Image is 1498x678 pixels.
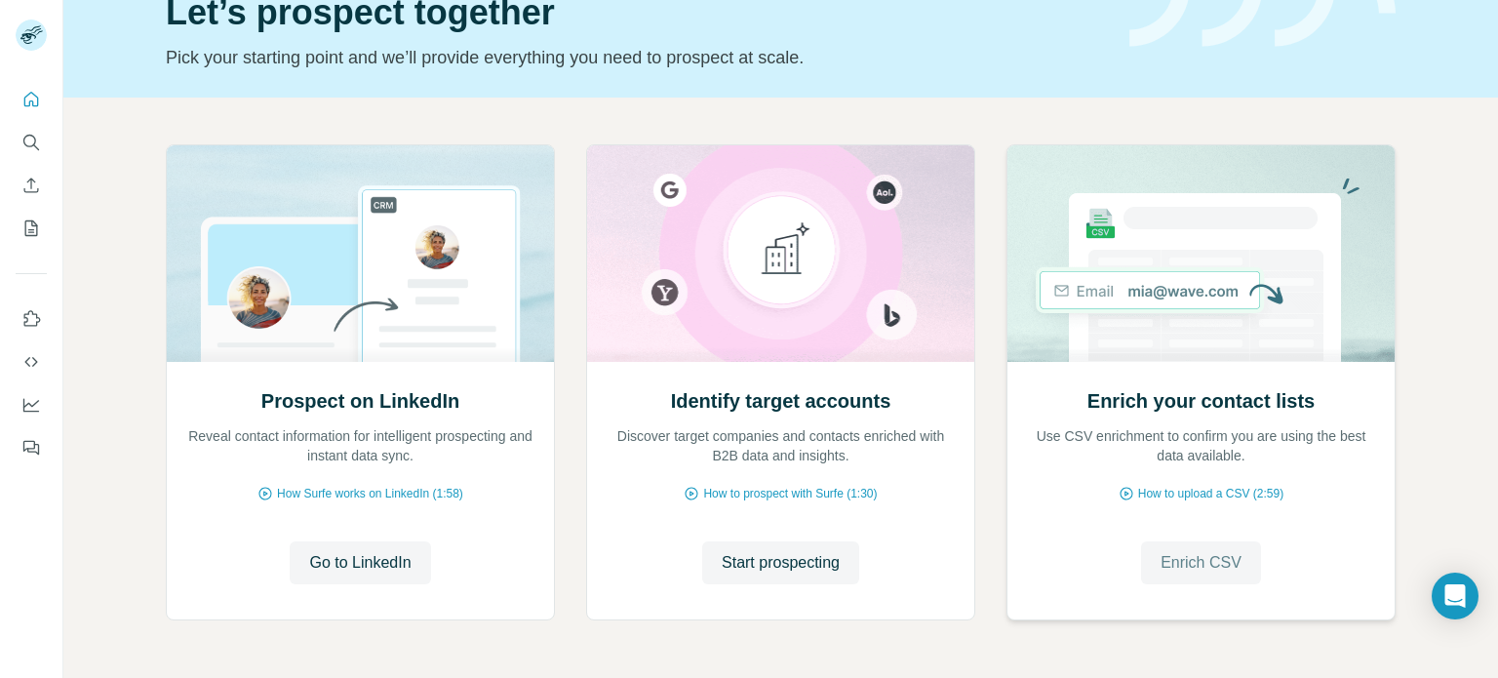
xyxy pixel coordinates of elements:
img: Enrich your contact lists [1006,145,1396,362]
button: My lists [16,211,47,246]
span: How to upload a CSV (2:59) [1138,485,1283,502]
h2: Identify target accounts [671,387,891,415]
button: Dashboard [16,387,47,422]
button: Enrich CSV [1141,541,1261,584]
span: Enrich CSV [1161,551,1242,575]
span: How Surfe works on LinkedIn (1:58) [277,485,463,502]
p: Pick your starting point and we’ll provide everything you need to prospect at scale. [166,44,1106,71]
p: Reveal contact information for intelligent prospecting and instant data sync. [186,426,534,465]
button: Feedback [16,430,47,465]
p: Discover target companies and contacts enriched with B2B data and insights. [607,426,955,465]
button: Quick start [16,82,47,117]
button: Use Surfe on LinkedIn [16,301,47,337]
span: Go to LinkedIn [309,551,411,575]
img: Identify target accounts [586,145,975,362]
button: Start prospecting [702,541,859,584]
button: Go to LinkedIn [290,541,430,584]
h2: Prospect on LinkedIn [261,387,459,415]
img: Prospect on LinkedIn [166,145,555,362]
button: Search [16,125,47,160]
span: How to prospect with Surfe (1:30) [703,485,877,502]
p: Use CSV enrichment to confirm you are using the best data available. [1027,426,1375,465]
div: Open Intercom Messenger [1432,573,1478,619]
h2: Enrich your contact lists [1087,387,1315,415]
button: Enrich CSV [16,168,47,203]
button: Use Surfe API [16,344,47,379]
span: Start prospecting [722,551,840,575]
